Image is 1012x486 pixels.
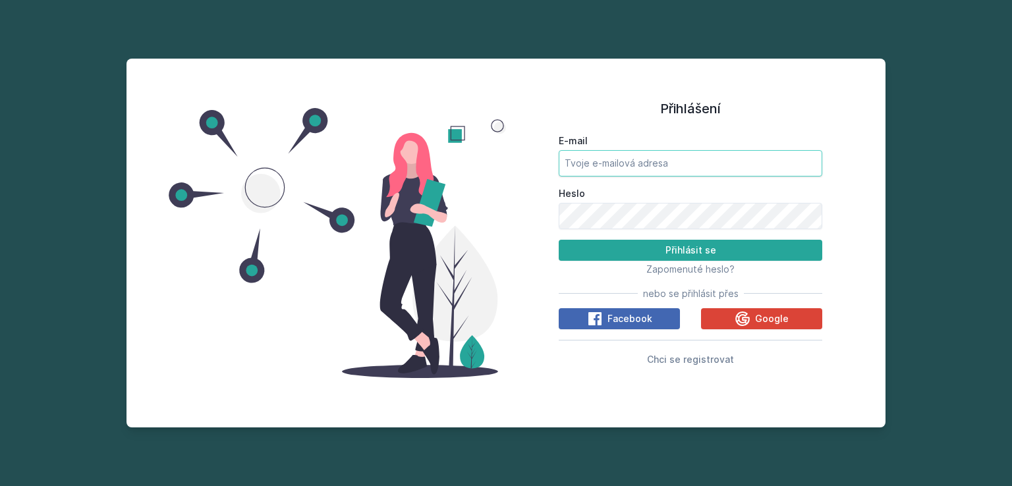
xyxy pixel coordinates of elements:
h1: Přihlášení [559,99,822,119]
span: Zapomenuté heslo? [646,263,735,275]
button: Chci se registrovat [647,351,734,367]
label: Heslo [559,187,822,200]
button: Facebook [559,308,680,329]
button: Přihlásit se [559,240,822,261]
button: Google [701,308,822,329]
span: Chci se registrovat [647,354,734,365]
span: Google [755,312,789,325]
input: Tvoje e-mailová adresa [559,150,822,176]
span: Facebook [607,312,652,325]
span: nebo se přihlásit přes [643,287,739,300]
label: E-mail [559,134,822,148]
